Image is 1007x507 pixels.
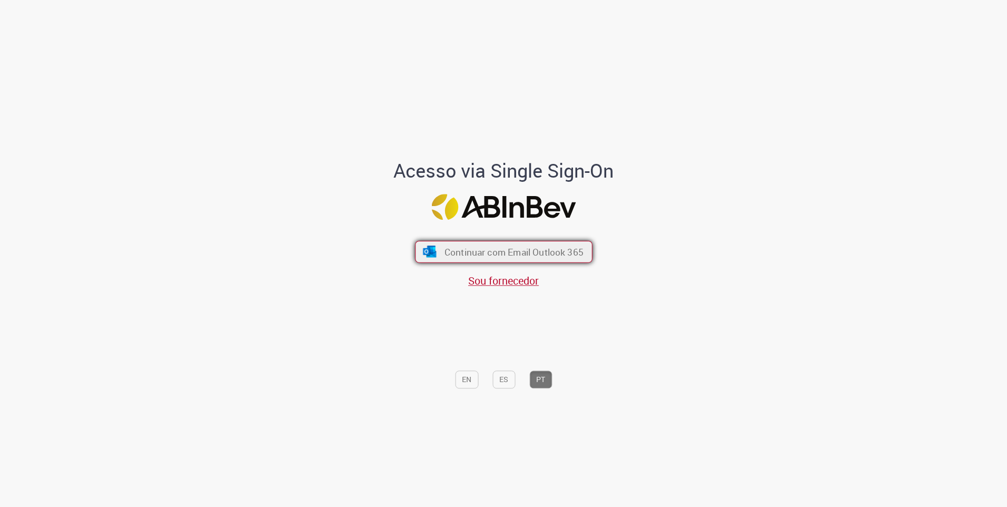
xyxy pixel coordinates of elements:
[529,370,552,388] button: PT
[431,194,576,220] img: Logo ABInBev
[415,241,593,263] button: ícone Azure/Microsoft 360 Continuar com Email Outlook 365
[492,370,515,388] button: ES
[468,274,539,288] a: Sou fornecedor
[358,161,650,182] h1: Acesso via Single Sign-On
[444,246,583,258] span: Continuar com Email Outlook 365
[455,370,478,388] button: EN
[422,246,437,258] img: ícone Azure/Microsoft 360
